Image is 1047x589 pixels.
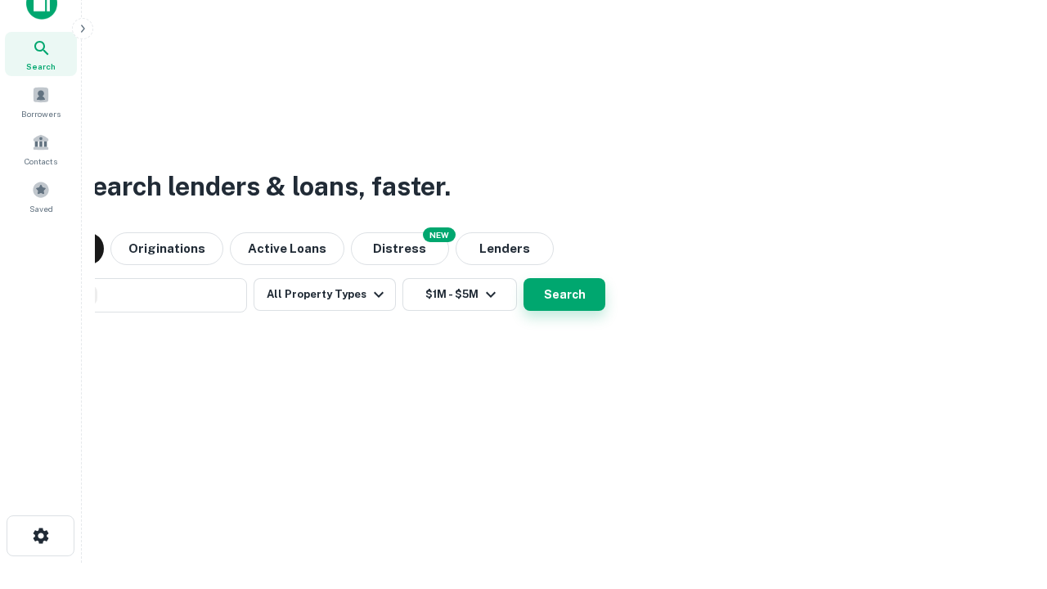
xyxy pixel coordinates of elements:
a: Borrowers [5,79,77,124]
div: NEW [423,227,456,242]
button: Originations [110,232,223,265]
a: Saved [5,174,77,218]
button: Active Loans [230,232,344,265]
button: Search [523,278,605,311]
a: Search [5,32,77,76]
button: All Property Types [254,278,396,311]
span: Search [26,60,56,73]
h3: Search lenders & loans, faster. [74,167,451,206]
span: Borrowers [21,107,61,120]
span: Saved [29,202,53,215]
button: Search distressed loans with lien and other non-mortgage details. [351,232,449,265]
button: $1M - $5M [402,278,517,311]
a: Contacts [5,127,77,171]
span: Contacts [25,155,57,168]
button: Lenders [456,232,554,265]
iframe: Chat Widget [965,458,1047,537]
